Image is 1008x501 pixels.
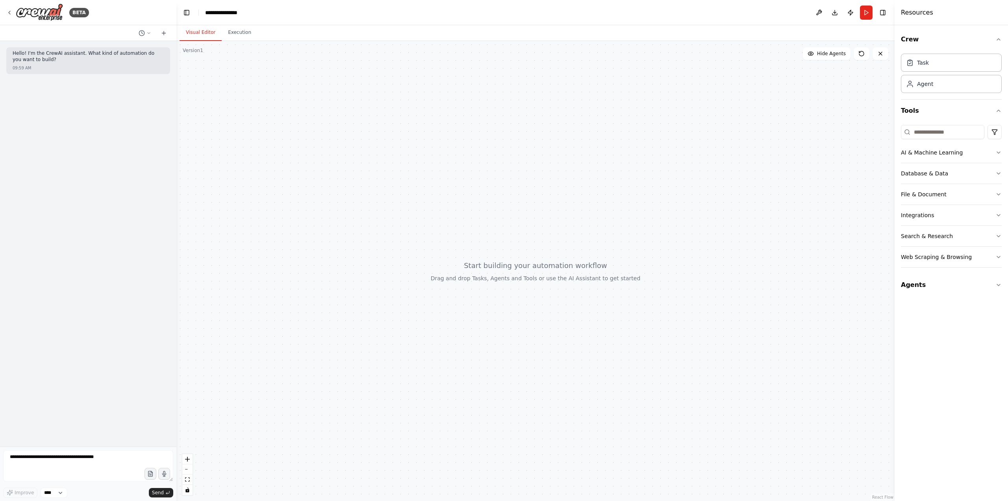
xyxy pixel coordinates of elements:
[917,80,933,88] div: Agent
[901,163,1002,184] button: Database & Data
[901,211,934,219] div: Integrations
[181,7,192,18] button: Hide left sidebar
[901,8,933,17] h4: Resources
[183,47,203,54] div: Version 1
[205,9,245,17] nav: breadcrumb
[901,184,1002,205] button: File & Document
[901,122,1002,274] div: Tools
[135,28,154,38] button: Switch to previous chat
[901,253,972,261] div: Web Scraping & Browsing
[152,490,164,496] span: Send
[145,468,156,480] button: Upload files
[182,464,193,475] button: zoom out
[901,247,1002,267] button: Web Scraping & Browsing
[803,47,850,60] button: Hide Agents
[901,100,1002,122] button: Tools
[222,24,258,41] button: Execution
[15,490,34,496] span: Improve
[149,488,173,497] button: Send
[16,4,63,21] img: Logo
[901,205,1002,225] button: Integrations
[180,24,222,41] button: Visual Editor
[901,226,1002,246] button: Search & Research
[182,454,193,495] div: React Flow controls
[182,485,193,495] button: toggle interactivity
[901,274,1002,296] button: Agents
[69,8,89,17] div: BETA
[901,28,1002,50] button: Crew
[3,488,37,498] button: Improve
[182,454,193,464] button: zoom in
[157,28,170,38] button: Start a new chat
[872,495,893,499] a: React Flow attribution
[13,50,164,63] p: Hello! I'm the CrewAI assistant. What kind of automation do you want to build?
[877,7,888,18] button: Hide right sidebar
[901,149,963,156] div: AI & Machine Learning
[901,190,947,198] div: File & Document
[901,169,948,177] div: Database & Data
[901,50,1002,99] div: Crew
[917,59,929,67] div: Task
[13,65,31,71] div: 09:59 AM
[158,468,170,480] button: Click to speak your automation idea
[901,142,1002,163] button: AI & Machine Learning
[182,475,193,485] button: fit view
[901,232,953,240] div: Search & Research
[817,50,846,57] span: Hide Agents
